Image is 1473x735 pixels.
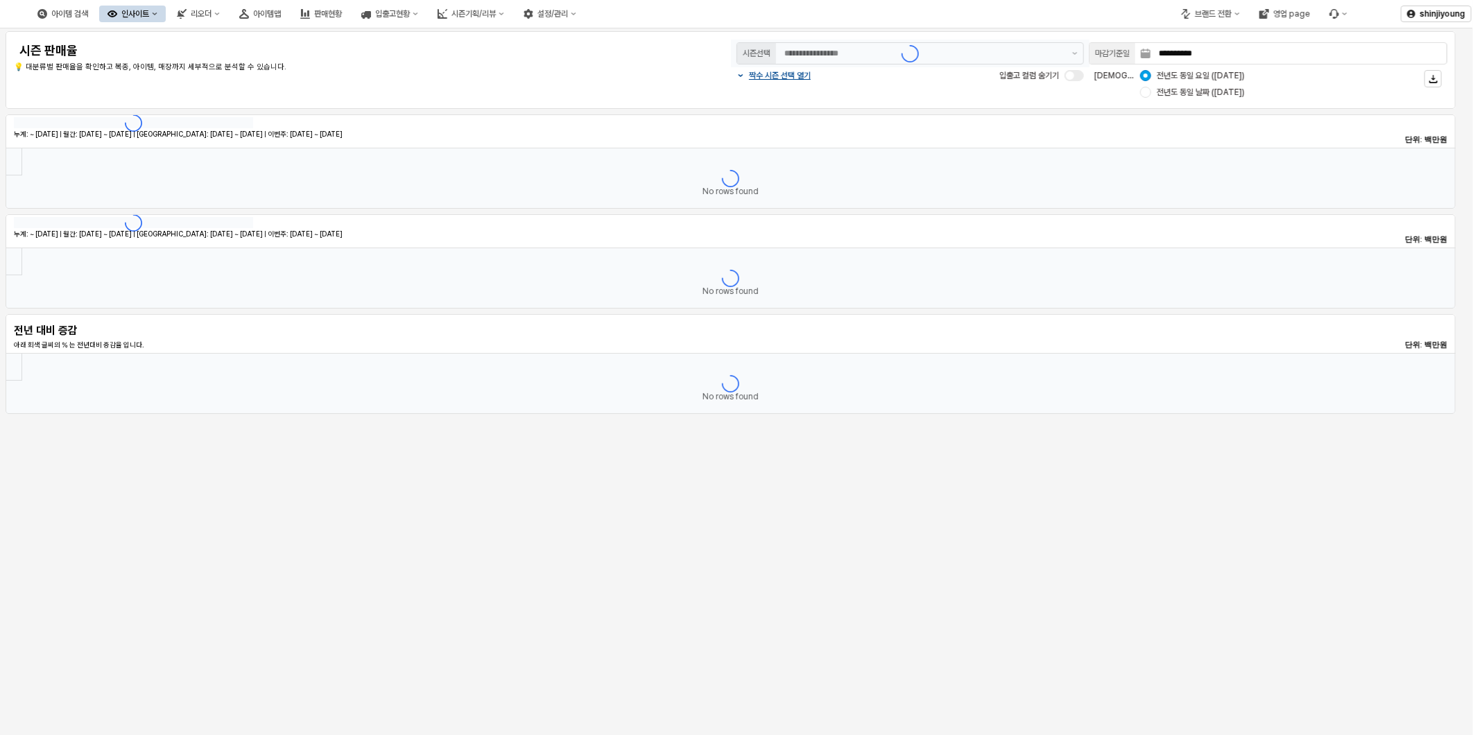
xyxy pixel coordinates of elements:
[451,9,496,19] div: 시즌기획/리뷰
[253,9,281,19] div: 아이템맵
[429,6,512,22] button: 시즌기획/리뷰
[191,9,212,19] div: 리오더
[314,9,342,19] div: 판매현황
[1251,6,1318,22] button: 영업 page
[1094,71,1205,80] span: [DEMOGRAPHIC_DATA] 기준:
[375,9,410,19] div: 입출고현황
[14,62,611,73] p: 💡 대분류별 판매율을 확인하고 복종, 아이템, 매장까지 세부적으로 분석할 수 있습니다.
[14,129,970,139] p: 누계: ~ [DATE] | 월간: [DATE] ~ [DATE] | [GEOGRAPHIC_DATA]: [DATE] ~ [DATE] | 이번주: [DATE] ~ [DATE]
[231,6,289,22] button: 아이템맵
[1157,70,1245,81] span: 전년도 동일 요일 ([DATE])
[169,6,228,22] button: 리오더
[537,9,568,19] div: 설정/관리
[1157,87,1245,98] span: 전년도 동일 날짜 ([DATE])
[353,6,427,22] button: 입출고현황
[515,6,585,22] button: 설정/관리
[1095,46,1130,60] div: 마감기준일
[749,70,811,81] p: 짝수 시즌 선택 열기
[14,340,970,350] p: 아래 회색 글씨의 % 는 전년대비 증감율 입니다.
[1328,134,1447,146] p: 단위: 백만원
[1401,6,1472,22] button: shinjiyoung
[99,6,166,22] button: 인사이트
[29,6,96,22] button: 아이템 검색
[14,229,970,239] p: 누계: ~ [DATE] | 월간: [DATE] ~ [DATE] | [GEOGRAPHIC_DATA]: [DATE] ~ [DATE] | 이번주: [DATE] ~ [DATE]
[1420,8,1465,19] p: shinjiyoung
[999,71,1059,80] span: 입출고 컬럼 숨기기
[1273,9,1310,19] div: 영업 page
[1195,9,1232,19] div: 브랜드 전환
[1328,234,1447,245] p: 단위: 백만원
[51,9,88,19] div: 아이템 검색
[292,6,350,22] button: 판매현황
[19,44,605,58] h4: 시즌 판매율
[1173,6,1248,22] button: 브랜드 전환
[121,9,149,19] div: 인사이트
[14,324,253,338] h5: 전년 대비 증감
[736,70,811,81] button: 짝수 시즌 선택 열기
[1321,6,1356,22] div: 버그 제보 및 기능 개선 요청
[1328,339,1447,351] p: 단위: 백만원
